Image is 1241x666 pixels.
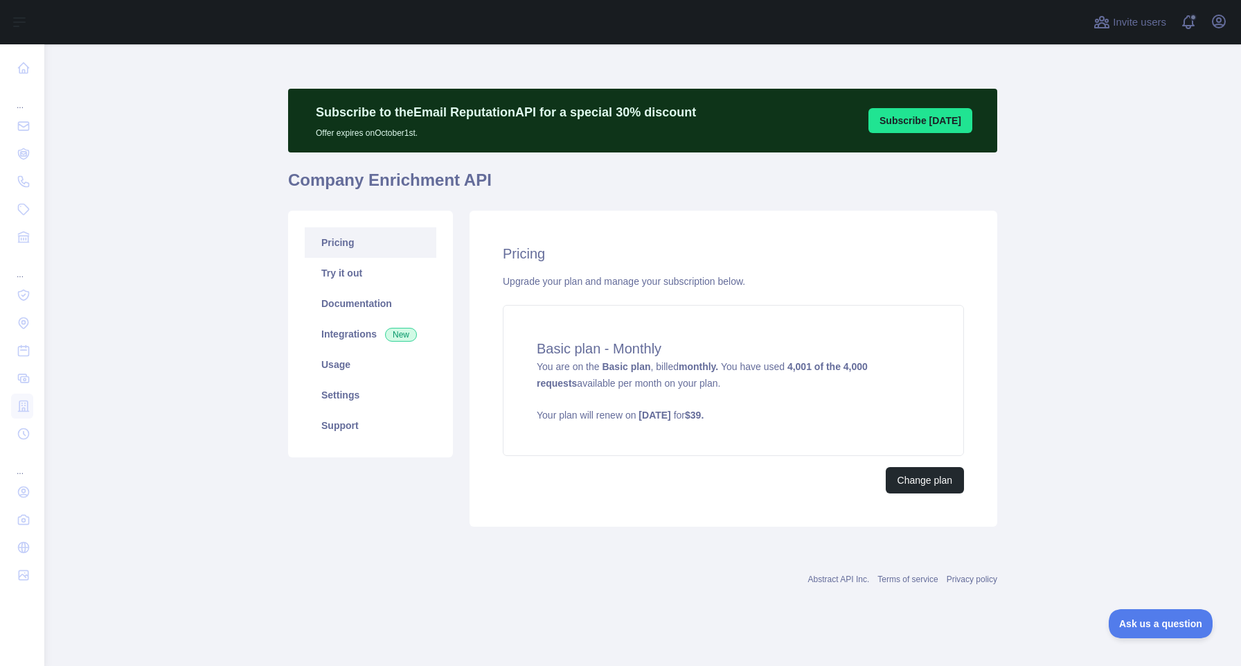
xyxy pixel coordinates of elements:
[602,361,650,372] strong: Basic plan
[305,410,436,441] a: Support
[305,349,436,380] a: Usage
[316,103,696,122] p: Subscribe to the Email Reputation API for a special 30 % discount
[947,575,997,584] a: Privacy policy
[316,122,696,139] p: Offer expires on October 1st.
[11,83,33,111] div: ...
[305,227,436,258] a: Pricing
[305,380,436,410] a: Settings
[685,410,704,421] strong: $ 39 .
[537,408,930,422] p: Your plan will renew on for
[537,339,930,358] h4: Basic plan - Monthly
[537,361,868,389] strong: 4,001 of the 4,000 requests
[11,252,33,280] div: ...
[305,319,436,349] a: Integrations New
[886,467,964,493] button: Change plan
[503,274,964,288] div: Upgrade your plan and manage your subscription below.
[877,575,938,584] a: Terms of service
[808,575,870,584] a: Abstract API Inc.
[385,328,417,342] span: New
[1113,15,1166,30] span: Invite users
[1109,609,1213,638] iframe: Toggle Customer Support
[537,361,930,422] span: You are on the , billed You have used available per month on your plan.
[503,244,964,263] h2: Pricing
[11,449,33,477] div: ...
[1091,11,1169,33] button: Invite users
[639,410,670,421] strong: [DATE]
[868,108,972,133] button: Subscribe [DATE]
[288,169,997,202] h1: Company Enrichment API
[305,288,436,319] a: Documentation
[679,361,718,372] strong: monthly.
[305,258,436,288] a: Try it out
